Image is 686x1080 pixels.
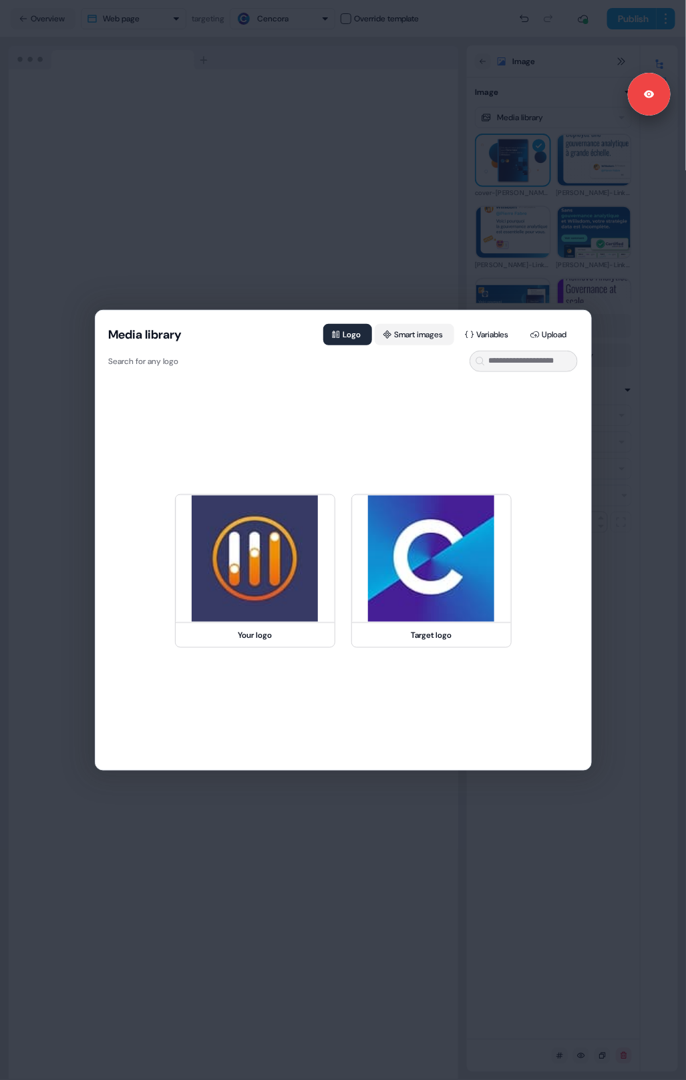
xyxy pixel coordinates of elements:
[323,324,372,345] button: Logo
[109,327,182,343] button: Media library
[411,628,452,642] div: Target logo
[109,355,179,368] div: Search for any logo
[522,324,578,345] button: Upload
[375,324,454,345] button: Smart images
[457,324,520,345] button: Variables
[238,628,272,642] div: Your logo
